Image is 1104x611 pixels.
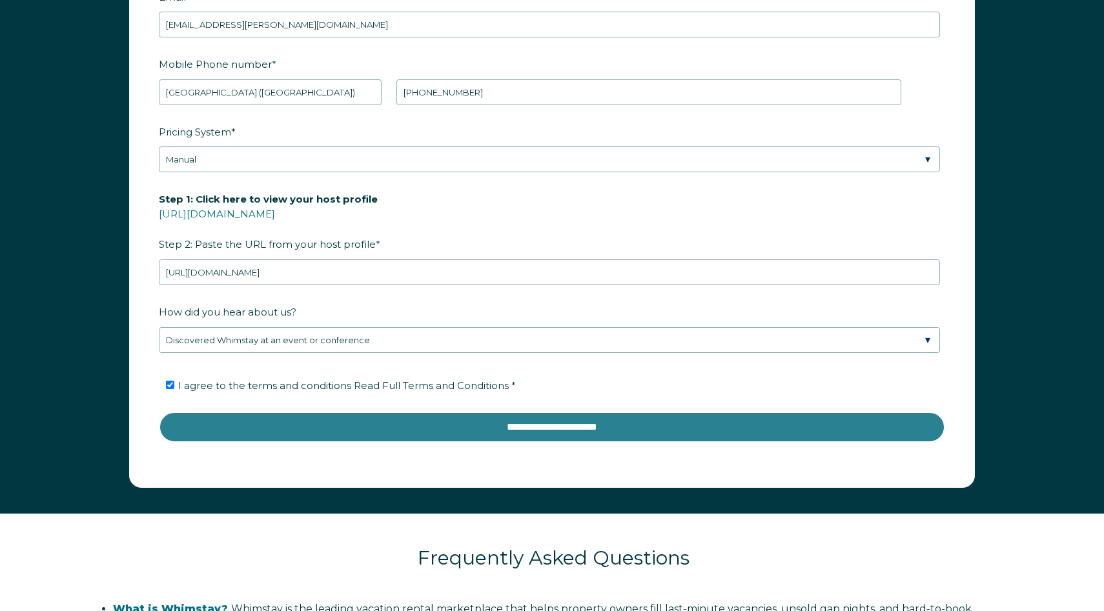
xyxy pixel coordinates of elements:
span: Frequently Asked Questions [418,546,690,570]
input: I agree to the terms and conditions Read Full Terms and Conditions * [166,381,174,389]
a: Read Full Terms and Conditions [351,379,511,392]
a: [URL][DOMAIN_NAME] [159,208,275,220]
span: Step 1: Click here to view your host profile [159,189,378,209]
span: I agree to the terms and conditions [178,379,516,392]
span: Read Full Terms and Conditions [354,379,509,392]
span: Step 2: Paste the URL from your host profile [159,189,378,254]
span: How did you hear about us? [159,302,296,322]
span: Mobile Phone number [159,54,272,74]
span: Pricing System [159,122,231,142]
input: airbnb.com/users/show/12345 [159,259,940,285]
